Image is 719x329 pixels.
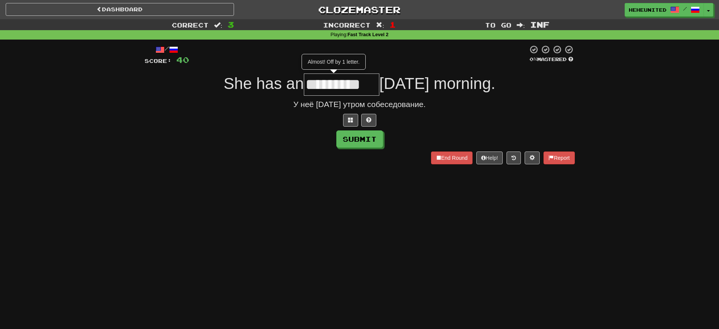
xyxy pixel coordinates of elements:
span: To go [485,21,511,29]
div: Mastered [528,56,575,63]
button: Single letter hint - you only get 1 per sentence and score half the points! alt+h [361,114,376,127]
button: Round history (alt+y) [507,151,521,164]
span: Almost! Off by 1 letter. [308,59,359,65]
span: : [517,22,525,28]
span: : [214,22,222,28]
span: 40 [176,55,189,64]
strong: Fast Track Level 2 [348,32,389,37]
button: Report [543,151,574,164]
div: У неё [DATE] утром собеседование. [145,99,575,110]
span: 1 [390,20,396,29]
div: / [145,45,189,54]
span: Incorrect [323,21,371,29]
span: 0 % [530,56,537,62]
button: End Round [431,151,473,164]
a: Dashboard [6,3,234,16]
a: Clozemaster [245,3,474,16]
span: Score: [145,58,172,64]
a: heheunited / [625,3,704,17]
span: : [376,22,384,28]
span: 3 [228,20,234,29]
button: Help! [476,151,503,164]
span: Correct [172,21,209,29]
button: Switch sentence to multiple choice alt+p [343,114,358,127]
button: Submit [336,130,383,148]
span: Inf [530,20,550,29]
span: / [683,6,687,11]
span: [DATE] morning. [379,75,495,92]
span: She has an [224,75,304,92]
span: heheunited [629,6,667,13]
